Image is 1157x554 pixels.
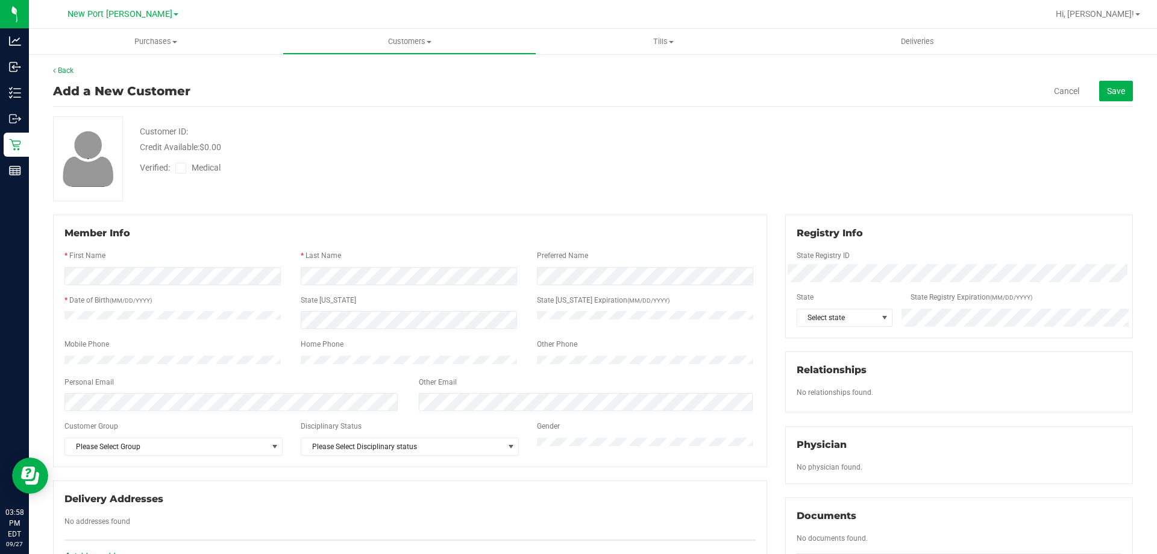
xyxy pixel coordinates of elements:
inline-svg: Reports [9,165,21,177]
inline-svg: Retail [9,139,21,151]
span: Verified: [140,162,175,174]
span: Please Select Group [65,438,267,455]
span: Documents [797,510,856,521]
div: Credit Available: [140,141,671,154]
span: Please Select Disciplinary status [301,438,503,455]
span: No physician found. [797,463,862,471]
span: Relationships [797,364,867,376]
a: Purchases [29,29,283,54]
div: Customer ID: [140,125,188,138]
label: Date of Birth [69,295,152,306]
label: Other Phone [537,339,577,350]
label: Customer Group [64,421,118,432]
span: New Port [PERSON_NAME] [67,9,172,19]
label: No relationships found. [797,387,873,398]
span: (MM/DD/YYYY) [110,297,152,304]
span: Member Info [64,227,130,239]
label: State [US_STATE] [301,295,356,306]
label: No addresses found [64,516,130,527]
span: Select state [797,309,877,326]
a: Customers [283,29,536,54]
span: (MM/DD/YYYY) [990,294,1032,301]
span: Deliveries [885,36,950,47]
inline-svg: Analytics [9,35,21,47]
label: State Registry Expiration [911,292,1032,303]
label: State [US_STATE] Expiration [537,295,669,306]
label: Home Phone [301,339,343,350]
span: (MM/DD/YYYY) [627,297,669,304]
span: Tills [537,36,789,47]
inline-svg: Inbound [9,61,21,73]
label: Last Name [306,250,341,261]
span: Purchases [29,36,283,47]
img: user-icon.png [57,128,120,190]
span: select [503,438,518,455]
p: 03:58 PM EDT [5,507,24,540]
label: Preferred Name [537,250,588,261]
label: Disciplinary Status [301,421,362,432]
a: Tills [536,29,790,54]
label: Other Email [419,377,457,388]
a: Back [53,66,74,75]
label: Gender [537,421,560,432]
span: select [267,438,282,455]
span: Registry Info [797,227,863,239]
span: Delivery Addresses [64,493,163,505]
span: Medical [192,162,226,174]
inline-svg: Outbound [9,113,21,125]
span: Physician [797,439,847,450]
button: Save [1099,81,1133,101]
label: State [797,292,814,303]
span: Save [1107,86,1125,96]
div: Add a New Customer [53,82,190,100]
inline-svg: Inventory [9,87,21,99]
span: Hi, [PERSON_NAME]! [1056,9,1134,19]
p: 09/27 [5,540,24,549]
span: No documents found. [797,534,868,543]
a: Deliveries [791,29,1044,54]
label: Personal Email [64,377,114,388]
label: State Registry ID [797,250,850,261]
span: $0.00 [199,142,221,152]
label: Mobile Phone [64,339,109,350]
label: First Name [69,250,105,261]
span: Customers [283,36,536,47]
a: Cancel [1054,85,1079,97]
iframe: Resource center [12,458,48,494]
